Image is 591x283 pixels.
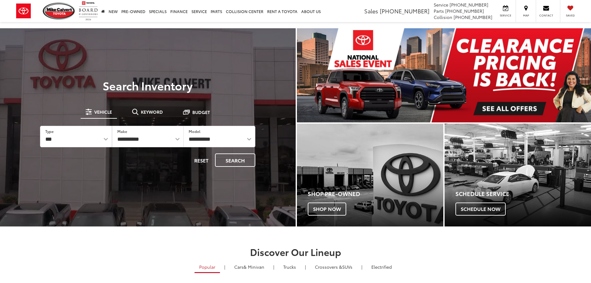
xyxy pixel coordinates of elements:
span: Schedule Now [455,203,506,216]
span: [PHONE_NUMBER] [450,2,488,8]
div: Toyota [297,124,443,226]
a: Shop Pre-Owned Shop Now [297,124,443,226]
li: | [272,264,276,270]
span: Service [434,2,448,8]
span: Vehicle [94,110,112,114]
h4: Shop Pre-Owned [308,191,443,197]
button: Reset [189,153,214,167]
label: Type [45,129,54,134]
span: Sales [364,7,378,15]
li: | [223,264,227,270]
img: Mike Calvert Toyota [43,2,76,20]
a: Schedule Service Schedule Now [445,124,591,226]
label: Model [189,129,200,134]
a: SUVs [310,262,357,272]
span: Collision [434,14,452,20]
span: & Minivan [244,264,264,270]
a: Popular [195,262,220,273]
li: | [303,264,307,270]
span: [PHONE_NUMBER] [380,7,429,15]
span: Contact [539,13,553,17]
h3: Search Inventory [26,79,270,92]
span: [PHONE_NUMBER] [445,8,484,14]
button: Search [215,153,255,167]
span: Parts [434,8,444,14]
span: Map [519,13,533,17]
span: [PHONE_NUMBER] [454,14,492,20]
h4: Schedule Service [455,191,591,197]
div: Toyota [445,124,591,226]
h2: Discover Our Lineup [77,247,514,257]
li: | [360,264,364,270]
span: Budget [192,110,210,114]
a: Trucks [279,262,301,272]
a: Electrified [367,262,396,272]
span: Shop Now [308,203,346,216]
span: Service [499,13,513,17]
span: Saved [563,13,577,17]
a: Cars [230,262,269,272]
span: Crossovers & [315,264,342,270]
span: Keyword [141,110,163,114]
label: Make [117,129,127,134]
